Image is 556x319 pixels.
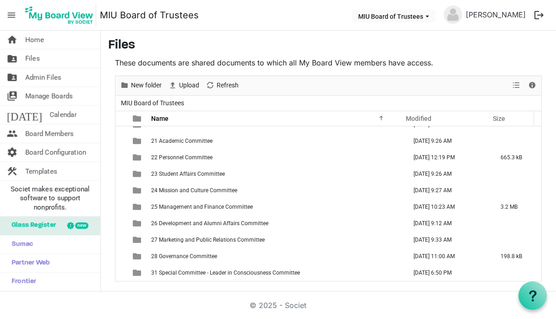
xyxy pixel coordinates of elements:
[4,184,96,212] span: Societ makes exceptional software to support nonprofits.
[7,68,18,87] span: folder_shared
[7,143,18,162] span: settings
[7,162,18,180] span: construction
[151,171,225,177] span: 23 Student Affairs Committee
[127,133,148,149] td: is template cell column header type
[524,76,540,95] div: Details
[404,166,491,182] td: August 06, 2025 9:26 AM column header Modified
[115,232,127,248] td: checkbox
[404,133,491,149] td: August 06, 2025 9:26 AM column header Modified
[493,115,505,122] span: Size
[127,199,148,215] td: is template cell column header type
[151,154,213,161] span: 22 Personnel Committee
[491,199,541,215] td: 3.2 MB is template cell column header Size
[204,80,240,91] button: Refresh
[25,162,57,180] span: Templates
[148,182,404,199] td: 24 Mission and Culture Committee is template cell column header Name
[352,10,435,22] button: MIU Board of Trustees dropdownbutton
[148,248,404,265] td: 28 Governance Committee is template cell column header Name
[491,248,541,265] td: 198.8 kB is template cell column header Size
[75,222,88,229] div: new
[216,80,240,91] span: Refresh
[25,124,74,143] span: Board Members
[491,215,541,232] td: is template cell column header Size
[25,68,61,87] span: Admin Files
[49,106,76,124] span: Calendar
[7,31,18,49] span: home
[167,80,201,91] button: Upload
[404,265,491,281] td: August 06, 2025 6:50 PM column header Modified
[119,97,186,109] span: MIU Board of Trustees
[130,80,163,91] span: New folder
[148,232,404,248] td: 27 Marketing and Public Relations Committee is template cell column header Name
[151,220,268,227] span: 26 Development and Alumni Affairs Committee
[151,270,300,276] span: 31 Special Committee - Leader in Consciousness Committee
[7,273,36,291] span: Frontier
[115,149,127,166] td: checkbox
[117,76,165,95] div: New folder
[127,265,148,281] td: is template cell column header type
[148,133,404,149] td: 21 Academic Committee is template cell column header Name
[148,215,404,232] td: 26 Development and Alumni Affairs Committee is template cell column header Name
[25,87,73,105] span: Manage Boards
[250,301,306,310] a: © 2025 - Societ
[108,38,549,54] h3: Files
[127,248,148,265] td: is template cell column header type
[22,4,100,27] a: My Board View Logo
[115,182,127,199] td: checkbox
[7,106,42,124] span: [DATE]
[7,216,56,235] span: Glass Register
[115,248,127,265] td: checkbox
[22,4,96,27] img: My Board View Logo
[491,133,541,149] td: is template cell column header Size
[404,182,491,199] td: August 06, 2025 9:27 AM column header Modified
[115,199,127,215] td: checkbox
[127,232,148,248] td: is template cell column header type
[7,235,33,254] span: Sumac
[526,80,539,91] button: Details
[148,265,404,281] td: 31 Special Committee - Leader in Consciousness Committee is template cell column header Name
[127,166,148,182] td: is template cell column header type
[151,204,253,210] span: 25 Management and Finance Committee
[462,5,529,24] a: [PERSON_NAME]
[151,187,237,194] span: 24 Mission and Culture Committee
[115,166,127,182] td: checkbox
[7,87,18,105] span: switch_account
[25,143,86,162] span: Board Configuration
[491,149,541,166] td: 665.3 kB is template cell column header Size
[511,80,522,91] button: View dropdownbutton
[491,166,541,182] td: is template cell column header Size
[25,31,44,49] span: Home
[165,76,202,95] div: Upload
[491,182,541,199] td: is template cell column header Size
[404,199,491,215] td: September 16, 2025 10:23 AM column header Modified
[25,49,40,68] span: Files
[115,215,127,232] td: checkbox
[178,80,200,91] span: Upload
[3,6,20,24] span: menu
[115,57,542,68] p: These documents are shared documents to which all My Board View members have access.
[404,232,491,248] td: August 06, 2025 9:33 AM column header Modified
[148,149,404,166] td: 22 Personnel Committee is template cell column header Name
[491,265,541,281] td: is template cell column header Size
[7,49,18,68] span: folder_shared
[151,253,217,260] span: 28 Governance Committee
[100,6,199,24] a: MIU Board of Trustees
[404,149,491,166] td: September 16, 2025 12:19 PM column header Modified
[509,76,524,95] div: View
[127,215,148,232] td: is template cell column header type
[7,254,50,272] span: Partner Web
[148,199,404,215] td: 25 Management and Finance Committee is template cell column header Name
[115,265,127,281] td: checkbox
[7,124,18,143] span: people
[404,215,491,232] td: August 14, 2025 9:12 AM column header Modified
[151,237,265,243] span: 27 Marketing and Public Relations Committee
[127,182,148,199] td: is template cell column header type
[491,232,541,248] td: is template cell column header Size
[404,248,491,265] td: August 23, 2025 11:00 AM column header Modified
[529,5,549,25] button: logout
[119,80,164,91] button: New folder
[151,138,213,144] span: 21 Academic Committee
[115,133,127,149] td: checkbox
[127,149,148,166] td: is template cell column header type
[406,115,431,122] span: Modified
